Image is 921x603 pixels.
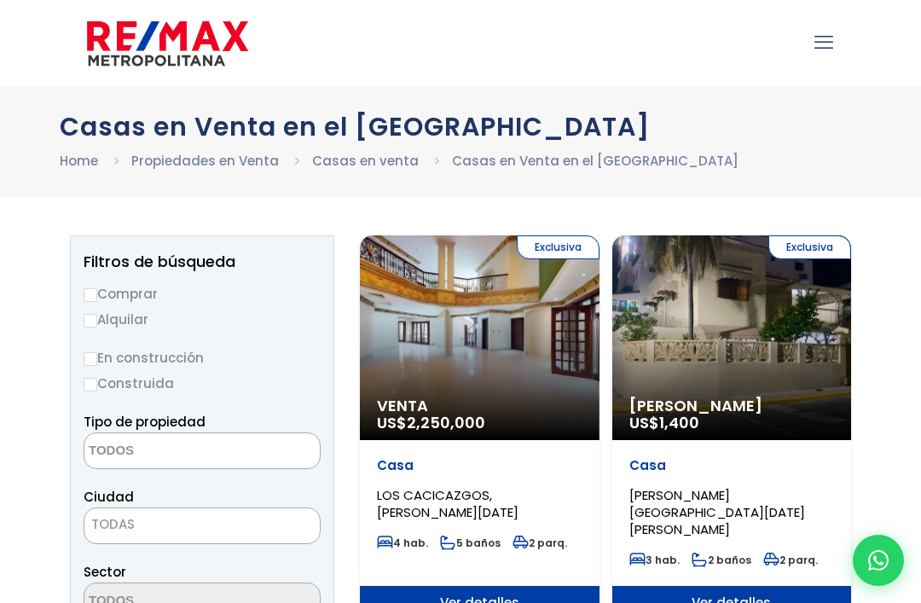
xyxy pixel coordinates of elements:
[377,486,518,521] span: LOS CACICAZGOS, [PERSON_NAME][DATE]
[91,515,135,533] span: TODAS
[84,283,321,304] label: Comprar
[131,152,279,170] a: Propiedades en Venta
[312,152,419,170] a: Casas en venta
[407,412,485,433] span: 2,250,000
[768,235,851,259] span: Exclusiva
[84,288,97,302] input: Comprar
[629,553,680,567] span: 3 hab.
[87,18,248,69] img: remax-metropolitana-logo
[440,536,501,550] span: 5 baños
[84,378,97,391] input: Construida
[84,347,321,368] label: En construcción
[84,513,320,536] span: TODAS
[84,413,206,431] span: Tipo de propiedad
[629,397,835,415] span: [PERSON_NAME]
[84,314,97,328] input: Alquilar
[629,412,699,433] span: US$
[517,235,600,259] span: Exclusiva
[629,486,805,538] span: [PERSON_NAME][GEOGRAPHIC_DATA][DATE][PERSON_NAME]
[629,457,835,474] p: Casa
[377,536,428,550] span: 4 hab.
[84,352,97,366] input: En construcción
[809,28,838,57] a: mobile menu
[84,433,250,470] textarea: Search
[659,412,699,433] span: 1,400
[692,553,751,567] span: 2 baños
[377,457,582,474] p: Casa
[84,309,321,330] label: Alquilar
[84,563,126,581] span: Sector
[60,152,98,170] a: Home
[60,112,861,142] h1: Casas en Venta en el [GEOGRAPHIC_DATA]
[377,412,485,433] span: US$
[763,553,818,567] span: 2 parq.
[84,488,134,506] span: Ciudad
[84,507,321,544] span: TODAS
[84,253,321,270] h2: Filtros de búsqueda
[377,397,582,415] span: Venta
[513,536,567,550] span: 2 parq.
[452,150,739,171] li: Casas en Venta en el [GEOGRAPHIC_DATA]
[84,373,321,394] label: Construida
